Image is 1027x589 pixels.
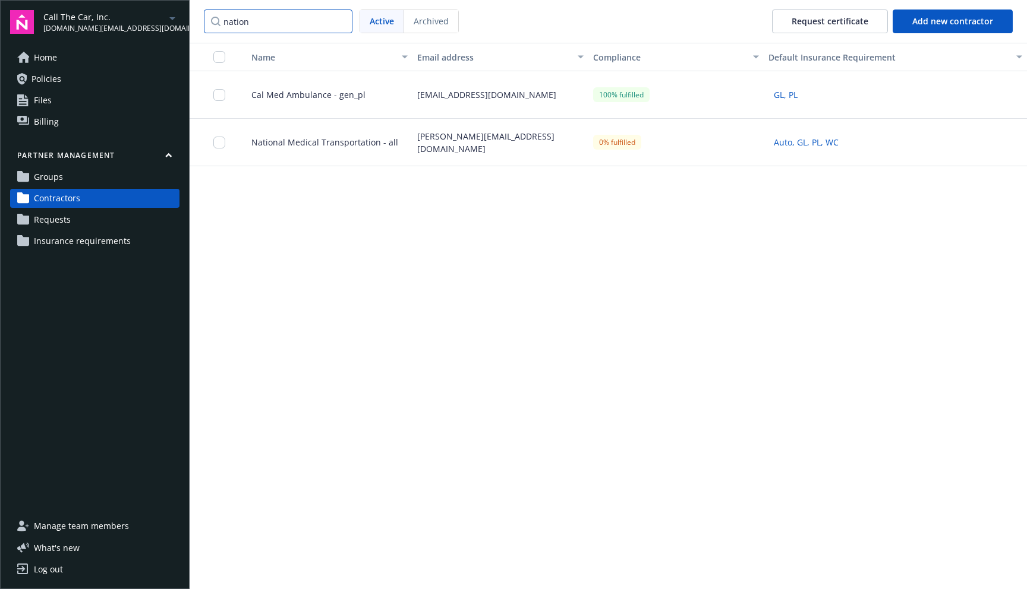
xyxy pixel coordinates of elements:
[768,51,1009,64] div: Default Insurance Requirement
[593,51,746,64] div: Compliance
[34,48,57,67] span: Home
[34,112,59,131] span: Billing
[10,541,99,554] button: What's new
[10,150,179,165] button: Partner management
[588,43,764,71] button: Compliance
[10,167,179,186] a: Groups
[10,91,179,110] a: Files
[774,88,798,101] span: GL, PL
[414,15,449,27] span: Archived
[10,232,179,251] a: Insurance requirements
[34,167,63,186] span: Groups
[412,71,588,119] div: [EMAIL_ADDRESS][DOMAIN_NAME]
[34,91,52,110] span: Files
[370,15,394,27] span: Active
[774,136,839,148] span: Auto, GL, PL, WC
[34,541,80,554] span: What ' s new
[34,560,63,579] div: Log out
[34,232,131,251] span: Insurance requirements
[34,210,71,229] span: Requests
[792,15,868,27] span: Request certificate
[34,189,80,208] span: Contractors
[768,133,844,151] button: Auto, GL, PL, WC
[593,87,650,102] div: 100% fulfilled
[31,69,61,88] span: Policies
[43,11,165,23] span: Call The Car, Inc.
[10,112,179,131] a: Billing
[242,88,366,101] span: Cal Med Ambulance - gen_pl
[768,85,803,104] button: GL, PL
[10,189,179,208] a: Contractors
[593,135,641,150] div: 0% fulfilled
[10,517,179,536] a: Manage team members
[204,9,352,33] input: Search by...
[165,11,179,25] a: arrowDropDown
[10,48,179,67] a: Home
[764,43,1027,71] button: Default Insurance Requirement
[242,136,398,148] span: National Medical Transportation - all
[213,137,225,148] input: Toggle Row Selected
[417,51,570,64] div: Email address
[912,15,993,27] span: Add new contractor
[43,10,179,34] button: Call The Car, Inc.[DOMAIN_NAME][EMAIL_ADDRESS][DOMAIN_NAME]arrowDropDown
[10,10,34,34] img: navigator-logo.svg
[213,51,225,63] input: Select all
[772,9,888,33] button: Request certificate
[10,69,179,88] a: Policies
[43,23,165,34] span: [DOMAIN_NAME][EMAIL_ADDRESS][DOMAIN_NAME]
[242,51,395,64] div: Toggle SortBy
[10,210,179,229] a: Requests
[213,89,225,101] input: Toggle Row Selected
[893,9,1013,33] button: Add new contractor
[412,43,588,71] button: Email address
[34,517,129,536] span: Manage team members
[412,119,588,166] div: [PERSON_NAME][EMAIL_ADDRESS][DOMAIN_NAME]
[242,51,395,64] div: Name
